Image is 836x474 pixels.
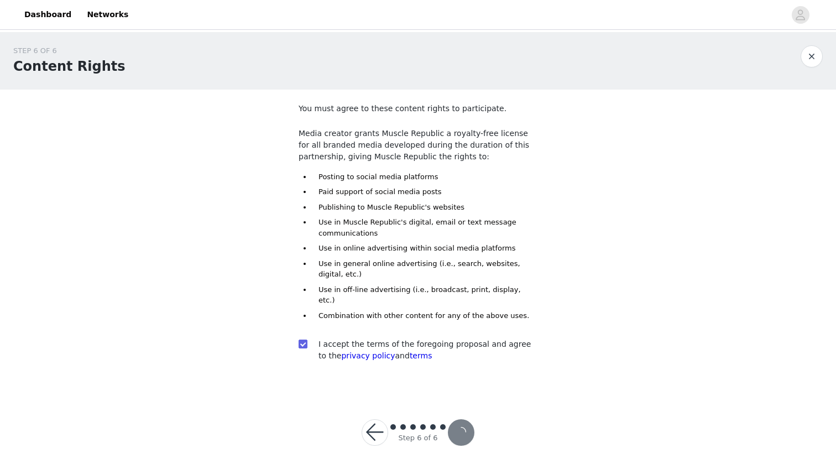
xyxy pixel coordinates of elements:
[312,258,537,280] li: Use in general online advertising (i.e., search, websites, digital, etc.)
[795,6,806,24] div: avatar
[312,310,537,321] li: Combination with other content for any of the above uses.
[318,340,531,360] span: I accept the terms of the foregoing proposal and agree to the and
[299,128,537,163] p: Media creator grants Muscle Republic a royalty-free license for all branded media developed durin...
[18,2,78,27] a: Dashboard
[341,351,395,360] a: privacy policy
[312,243,537,254] li: Use in online advertising within social media platforms
[312,186,537,197] li: Paid support of social media posts
[80,2,135,27] a: Networks
[312,202,537,213] li: Publishing to Muscle Republic's websites
[312,284,537,306] li: Use in off-line advertising (i.e., broadcast, print, display, etc.)
[410,351,432,360] a: terms
[312,171,537,183] li: Posting to social media platforms
[312,217,537,238] li: Use in Muscle Republic's digital, email or text message communications
[299,103,537,114] p: You must agree to these content rights to participate.
[398,433,437,444] div: Step 6 of 6
[13,56,126,76] h1: Content Rights
[13,45,126,56] div: STEP 6 OF 6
